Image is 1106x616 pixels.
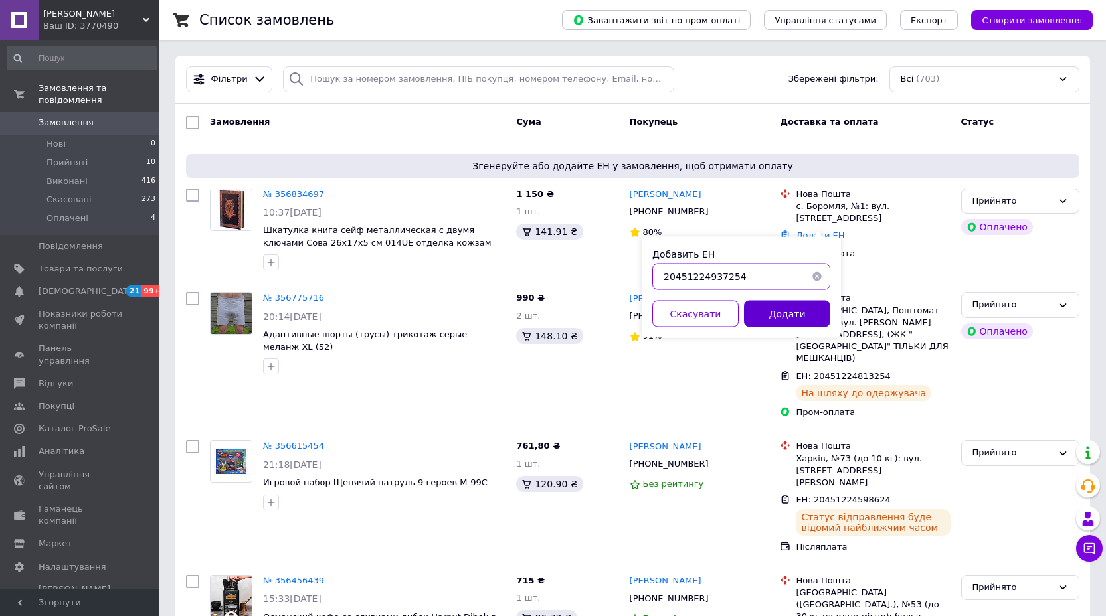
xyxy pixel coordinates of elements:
span: 0 [151,138,155,150]
span: Відгуки [39,378,73,390]
div: Прийнято [972,446,1052,460]
span: Без рейтингу [643,479,704,489]
a: Адаптивные шорты (трусы) трикотаж серые меланж XL (52) [263,329,467,352]
span: Нові [46,138,66,150]
span: 1 шт. [516,459,540,469]
h1: Список замовлень [199,12,334,28]
a: [PERSON_NAME] [630,189,701,201]
span: Доставка та оплата [780,117,878,127]
span: ЕН: 20451224598624 [796,495,890,504]
div: Харків, №73 (до 10 кг): вул. [STREET_ADDRESS][PERSON_NAME] [796,453,950,489]
button: Експорт [900,10,959,30]
span: Аналітика [39,445,84,457]
span: Згенеруйте або додайте ЕН у замовлення, щоб отримати оплату [191,159,1074,173]
span: Скасовані [46,194,92,206]
div: Оплачено [961,323,1033,339]
span: 99+ [141,285,163,297]
span: 4 [151,212,155,224]
span: Статус [961,117,994,127]
span: Маркет [39,538,72,550]
span: Замовлення [210,117,270,127]
div: [GEOGRAPHIC_DATA], Поштомат №31489: вул. [PERSON_NAME][STREET_ADDRESS], (ЖК "[GEOGRAPHIC_DATA]" Т... [796,305,950,365]
div: с. Боромля, №1: вул. [STREET_ADDRESS] [796,200,950,224]
span: Магазин Калина [43,8,143,20]
span: Оплачені [46,212,88,224]
span: ЕН: 20451224813254 [796,371,890,381]
div: Пром-оплата [796,406,950,418]
div: На шляху до одержувача [796,385,931,401]
a: [PERSON_NAME] [630,575,701,587]
span: Гаманець компанії [39,503,123,527]
span: 10 [146,157,155,169]
div: Ваш ID: 3770490 [43,20,159,32]
button: Завантажити звіт по пром-оплаті [562,10,751,30]
a: [PERSON_NAME] [630,441,701,453]
div: 148.10 ₴ [516,328,583,344]
input: Пошук за номером замовлення, ПІБ покупця, номером телефону, Email, номером накладної [283,66,674,92]
a: Фото товару [210,189,252,231]
span: 20:14[DATE] [263,311,322,322]
a: № 356615454 [263,441,324,451]
span: 15:33[DATE] [263,593,322,604]
span: Управління статусами [775,15,876,25]
div: Нова Пошта [796,189,950,200]
button: Скасувати [652,301,739,327]
span: Панель управління [39,343,123,366]
span: Збережені фільтри: [788,73,879,86]
a: № 356834697 [263,189,324,199]
span: 1 шт. [516,593,540,603]
div: [PHONE_NUMBER] [627,203,711,220]
span: Всі [901,73,914,86]
span: 416 [141,175,155,187]
span: Cума [516,117,541,127]
span: 21:18[DATE] [263,459,322,470]
button: Чат з покупцем [1076,535,1103,562]
span: 715 ₴ [516,576,545,585]
span: 1 150 ₴ [516,189,553,199]
div: Післяплата [796,541,950,553]
div: Оплачено [961,219,1033,235]
a: Игровой набор Щенячий патруль 9 героев M-99C [263,477,488,487]
span: Налаштування [39,561,106,573]
div: Прийнято [972,194,1052,208]
a: № 356456439 [263,576,324,585]
div: [PHONE_NUMBER] [627,590,711,607]
a: Створити замовлення [958,15,1093,25]
span: 1 шт. [516,206,540,216]
div: Нова Пошта [796,292,950,304]
span: 990 ₴ [516,293,545,303]
span: Замовлення та повідомлення [39,82,159,106]
a: Додати ЕН [796,230,844,240]
a: № 356775716 [263,293,324,303]
div: Статус відправлення буде відомий найближчим часом [796,509,950,536]
button: Очистить [804,264,830,290]
span: Показники роботи компанії [39,308,123,332]
div: 141.91 ₴ [516,224,583,240]
button: Створити замовлення [971,10,1093,30]
label: Добавить ЕН [652,249,715,260]
span: 80% [643,227,662,237]
button: Додати [744,301,830,327]
a: Фото товару [210,292,252,335]
img: Фото товару [211,293,252,334]
span: Покупці [39,400,74,412]
img: Фото товару [211,448,252,476]
span: 10:37[DATE] [263,207,322,218]
a: Шкатулка книга сейф металлическая с двумя ключами Сова 26х17х5 см 014UE отделка кожзам [263,225,492,248]
span: Повідомлення [39,240,103,252]
span: (703) [916,74,939,84]
span: Створити замовлення [982,15,1082,25]
span: 273 [141,194,155,206]
div: 120.90 ₴ [516,476,583,492]
img: Фото товару [211,576,252,616]
div: Пром-оплата [796,248,950,260]
div: Прийнято [972,298,1052,312]
span: 2 шт. [516,311,540,321]
span: Покупець [630,117,678,127]
div: [PHONE_NUMBER] [627,455,711,473]
span: Фільтри [211,73,248,86]
span: 21 [126,285,141,297]
div: [PHONE_NUMBER] [627,307,711,325]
